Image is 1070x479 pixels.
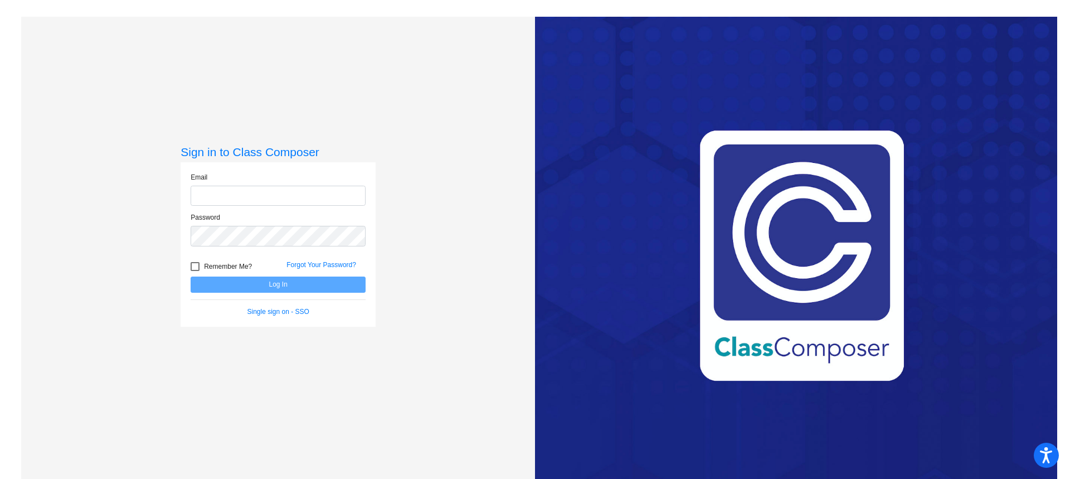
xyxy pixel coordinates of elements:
[191,212,220,222] label: Password
[286,261,356,269] a: Forgot Your Password?
[191,277,366,293] button: Log In
[191,172,207,182] label: Email
[204,260,252,273] span: Remember Me?
[247,308,309,316] a: Single sign on - SSO
[181,145,376,159] h3: Sign in to Class Composer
